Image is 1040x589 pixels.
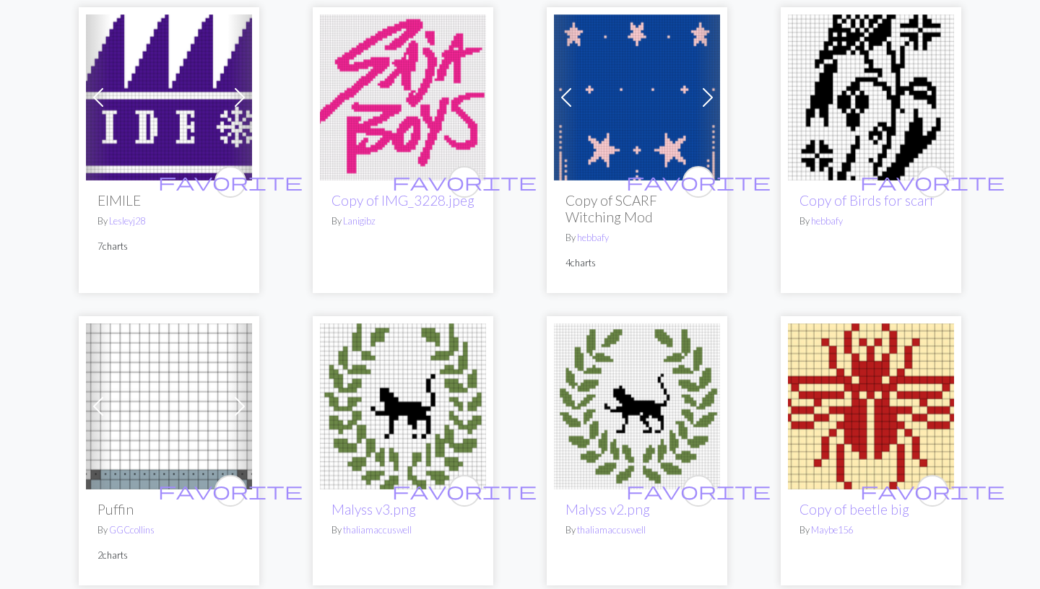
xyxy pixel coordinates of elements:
button: favourite [448,166,480,198]
i: favourite [392,167,537,196]
button: favourite [682,475,714,507]
i: favourite [158,476,303,505]
a: Copy of eimile version 2 with dark background [86,89,252,102]
i: favourite [860,167,1005,196]
button: favourite [214,475,246,507]
p: By [97,523,240,537]
img: BLUE Big Star WIDE Witching Mod [554,14,720,180]
h2: Copy of SCARF Witching Mod [565,192,708,225]
a: Birds for scarf Part 1 [788,89,954,102]
i: favourite [860,476,1005,505]
a: thaliamaccuswell [343,524,412,536]
button: favourite [916,475,948,507]
a: Lanigibz [343,215,376,227]
span: favorite [860,170,1005,193]
a: hebbafy [577,232,609,243]
p: By [799,214,942,228]
p: By [565,231,708,245]
a: Malyss v2.png [320,398,486,411]
img: Birds for scarf Part 1 [788,14,954,180]
img: Copy of eimile version 2 with dark background [86,14,252,180]
a: Copy of beetle big [799,501,909,518]
span: favorite [158,170,303,193]
img: Malyss v2.png [320,323,486,489]
i: favourite [626,167,771,196]
p: By [331,523,474,537]
a: BLUE Big Star WIDE Witching Mod [554,89,720,102]
p: 2 charts [97,549,240,562]
h2: EIMILE [97,192,240,209]
a: Copy of Birds for scarf [799,192,934,209]
button: favourite [682,166,714,198]
img: Puffin [86,323,252,489]
button: favourite [916,166,948,198]
a: hebbafy [811,215,843,227]
button: favourite [214,166,246,198]
p: 7 charts [97,240,240,253]
a: Malyss v2.png [554,398,720,411]
img: IMG_3228.jpeg [320,14,486,180]
a: Lesleyj28 [109,215,145,227]
i: favourite [158,167,303,196]
p: 4 charts [565,256,708,270]
a: Maybe156 [811,524,853,536]
a: Malyss v3.png [331,501,416,518]
span: favorite [158,479,303,502]
img: beetle big [788,323,954,489]
a: Malyss v2.png [565,501,650,518]
a: beetle big [788,398,954,411]
span: favorite [860,479,1005,502]
i: favourite [626,476,771,505]
a: GGCcollins [109,524,155,536]
p: By [799,523,942,537]
a: Puffin [86,398,252,411]
button: favourite [448,475,480,507]
img: Malyss v2.png [554,323,720,489]
a: IMG_3228.jpeg [320,89,486,102]
span: favorite [626,479,771,502]
span: favorite [392,170,537,193]
span: favorite [392,479,537,502]
i: favourite [392,476,537,505]
p: By [331,214,474,228]
h2: Puffin [97,501,240,518]
a: Copy of IMG_3228.jpeg [331,192,474,209]
span: favorite [626,170,771,193]
a: thaliamaccuswell [577,524,646,536]
p: By [97,214,240,228]
p: By [565,523,708,537]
